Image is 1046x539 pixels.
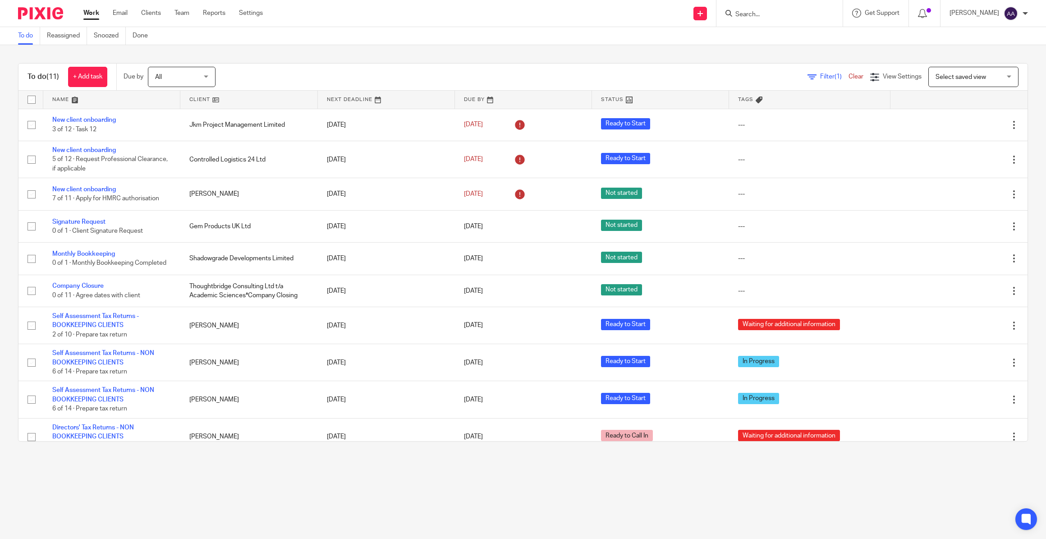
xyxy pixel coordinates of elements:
td: [DATE] [318,381,455,418]
a: Done [133,27,155,45]
td: [PERSON_NAME] [180,418,317,455]
span: 3 of 12 · Task 12 [52,126,96,133]
span: [DATE] [464,255,483,262]
span: Not started [601,220,642,231]
a: Team [174,9,189,18]
span: 6 of 14 · Prepare tax return [52,405,127,412]
td: [DATE] [318,344,455,381]
div: --- [738,254,881,263]
td: Jkm Project Management Limited [180,109,317,141]
td: Gem Products UK Ltd [180,210,317,242]
span: 7 of 11 · Apply for HMRC authorisation [52,196,159,202]
span: 0 of 1 · Monthly Bookkeeping Completed [52,260,166,267]
img: svg%3E [1004,6,1018,21]
span: [DATE] [464,122,483,128]
span: In Progress [738,393,779,404]
input: Search [734,11,816,19]
td: [DATE] [318,178,455,210]
div: --- [738,155,881,164]
span: 0 of 11 · Agree dates with client [52,292,140,299]
td: [PERSON_NAME] [180,381,317,418]
span: Ready to Call In [601,430,653,441]
a: Reassigned [47,27,87,45]
span: All [155,74,162,80]
span: Tags [738,97,753,102]
a: Company Closure [52,283,104,289]
span: [DATE] [464,322,483,329]
td: [DATE] [318,141,455,178]
span: Ready to Start [601,319,650,330]
td: [PERSON_NAME] [180,178,317,210]
span: Select saved view [936,74,986,80]
td: [PERSON_NAME] [180,307,317,344]
a: Signature Request [52,219,106,225]
p: [PERSON_NAME] [950,9,999,18]
a: + Add task [68,67,107,87]
a: Reports [203,9,225,18]
span: Waiting for additional information [738,319,840,330]
span: Ready to Start [601,356,650,367]
div: --- [738,120,881,129]
td: [DATE] [318,109,455,141]
td: Thoughtbridge Consulting Ltd t/a Academic Sciences*Company Closing [180,275,317,307]
span: (11) [46,73,59,80]
span: [DATE] [464,359,483,366]
td: [DATE] [318,275,455,307]
td: [DATE] [318,243,455,275]
p: Due by [124,72,143,81]
span: Waiting for additional information [738,430,840,441]
td: [PERSON_NAME] [180,344,317,381]
a: Self Assessment Tax Returns - NON BOOKKEEPING CLIENTS [52,387,154,402]
td: Controlled Logistics 24 Ltd [180,141,317,178]
span: 2 of 10 · Prepare tax return [52,332,127,338]
span: 0 of 1 · Client Signature Request [52,228,143,234]
div: --- [738,222,881,231]
span: Ready to Start [601,393,650,404]
a: Self Assessment Tax Returns - NON BOOKKEEPING CLIENTS [52,350,154,365]
span: [DATE] [464,191,483,197]
a: Self Assessment Tax Returns - BOOKKEEPING CLIENTS [52,313,139,328]
div: --- [738,189,881,198]
span: [DATE] [464,223,483,230]
a: New client onboarding [52,147,116,153]
a: To do [18,27,40,45]
a: Work [83,9,99,18]
td: Shadowgrade Developments Limited [180,243,317,275]
span: Not started [601,252,642,263]
h1: To do [28,72,59,82]
span: Get Support [865,10,899,16]
a: Directors' Tax Returns - NON BOOKKEEPING CLIENTS [52,424,134,440]
span: Filter [820,74,849,80]
td: [DATE] [318,210,455,242]
span: Not started [601,188,642,199]
a: New client onboarding [52,117,116,123]
span: [DATE] [464,156,483,162]
img: Pixie [18,7,63,19]
a: Email [113,9,128,18]
span: (1) [835,74,842,80]
span: [DATE] [464,433,483,440]
a: Snoozed [94,27,126,45]
td: [DATE] [318,307,455,344]
span: In Progress [738,356,779,367]
a: Monthly Bookkeeping [52,251,115,257]
span: Not started [601,284,642,295]
td: [DATE] [318,418,455,455]
span: [DATE] [464,288,483,294]
span: Ready to Start [601,153,650,164]
div: --- [738,286,881,295]
a: Settings [239,9,263,18]
a: New client onboarding [52,186,116,193]
span: [DATE] [464,396,483,403]
span: View Settings [883,74,922,80]
a: Clear [849,74,863,80]
span: Ready to Start [601,118,650,129]
span: 6 of 14 · Prepare tax return [52,369,127,375]
span: 5 of 12 · Request Professional Clearance, if applicable [52,157,168,172]
a: Clients [141,9,161,18]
